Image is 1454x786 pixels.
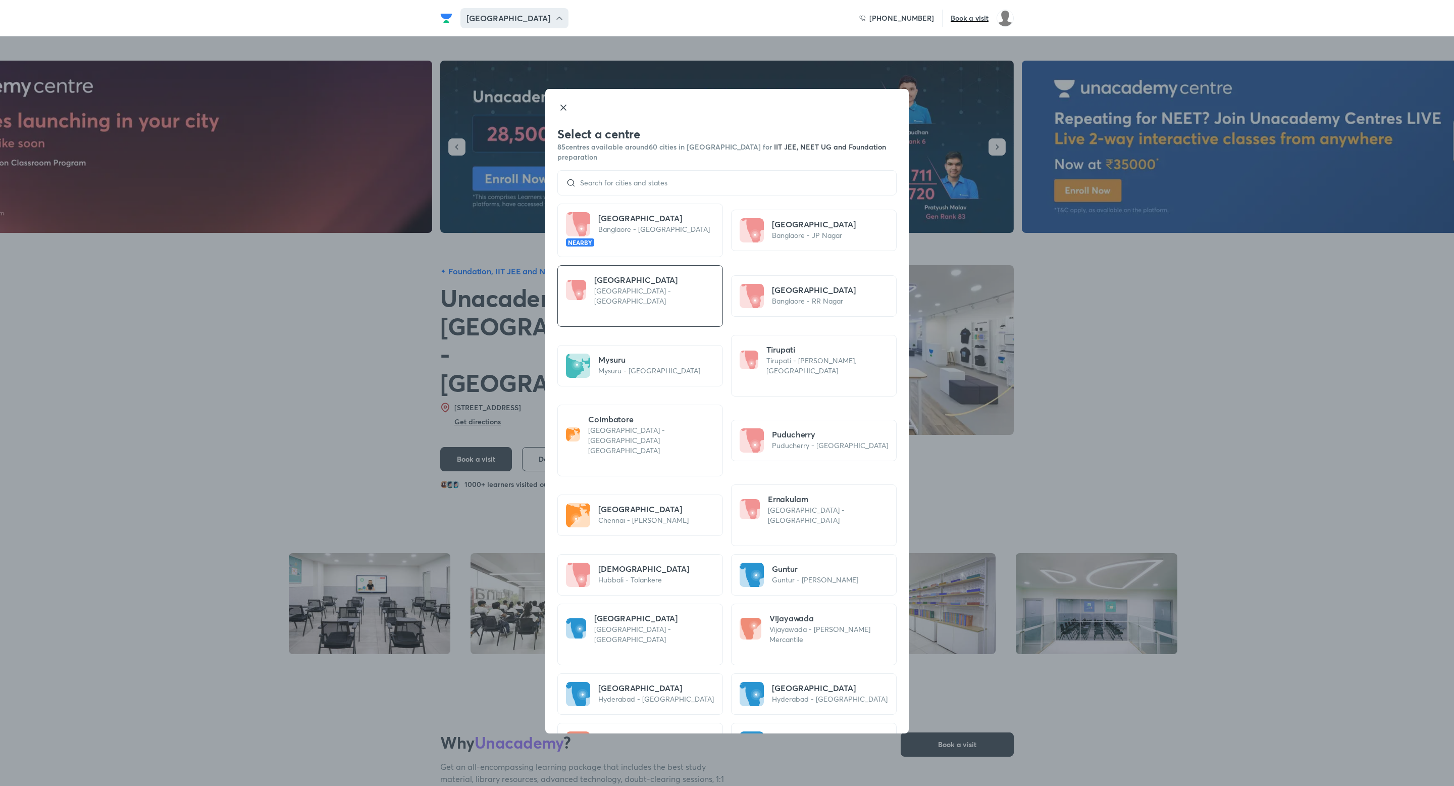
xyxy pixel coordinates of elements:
[772,575,858,585] p: Guntur - [PERSON_NAME]
[440,12,456,24] a: Company Logo
[772,218,856,230] h5: [GEOGRAPHIC_DATA]
[594,624,718,645] p: [GEOGRAPHIC_DATA] - [GEOGRAPHIC_DATA]
[566,731,590,756] img: city-icon
[740,284,764,308] img: city-icon
[772,694,888,704] p: Hyderabad - [GEOGRAPHIC_DATA]
[566,212,590,236] img: city-icon
[951,13,989,23] h6: Book a visit
[740,618,761,640] img: city-icon
[566,563,590,587] img: city-icon
[772,428,888,440] h5: Puducherry
[594,286,718,306] p: [GEOGRAPHIC_DATA] - [GEOGRAPHIC_DATA]
[588,425,718,456] p: [GEOGRAPHIC_DATA] - [GEOGRAPHIC_DATA] [GEOGRAPHIC_DATA]
[598,575,689,585] p: Hubbali - Tolankere
[598,212,710,224] h5: [GEOGRAPHIC_DATA]
[740,731,764,756] img: city-icon
[566,503,590,527] img: city-icon
[598,563,689,575] h5: [DEMOGRAPHIC_DATA]
[772,230,856,240] p: Banglaore - JP Nagar
[768,505,892,525] p: [GEOGRAPHIC_DATA] - [GEOGRAPHIC_DATA]
[766,356,892,376] p: Tirupati - [PERSON_NAME], [GEOGRAPHIC_DATA]
[997,10,1014,27] img: Rishav
[859,13,934,23] a: [PHONE_NUMBER]
[598,366,700,376] p: Mysuru - [GEOGRAPHIC_DATA]
[869,13,934,23] h6: [PHONE_NUMBER]
[588,413,718,425] h5: Coimbatore
[598,731,714,744] h5: Vijayawada
[566,682,590,706] img: city-icon
[772,440,888,451] p: Puducherry - [GEOGRAPHIC_DATA]
[740,428,764,453] img: city-icon
[772,682,888,694] h5: [GEOGRAPHIC_DATA]
[598,515,689,525] p: Chennai - [PERSON_NAME]
[440,12,452,24] img: Company Logo
[566,354,590,378] img: city-icon
[772,296,856,306] p: Banglaore - RR Nagar
[598,224,710,234] p: Banglaore - [GEOGRAPHIC_DATA]
[769,612,892,624] h5: Vijayawada
[566,618,586,638] img: city-icon
[772,563,858,575] h5: Guntur
[740,682,764,706] img: city-icon
[740,499,760,519] img: city-icon
[566,280,586,300] img: city-icon
[740,563,764,587] img: city-icon
[598,503,689,515] h5: [GEOGRAPHIC_DATA]
[557,142,897,162] h6: 85 centres available around 60 cities in [GEOGRAPHIC_DATA] for preparation
[772,731,868,744] h5: [GEOGRAPHIC_DATA]
[594,274,718,286] h5: [GEOGRAPHIC_DATA]
[576,179,888,187] input: Search for cities and states
[740,351,758,369] img: city-icon
[774,142,886,152] span: IIT JEE, NEET UG and Foundation
[740,218,764,242] img: city-icon
[557,126,897,142] h3: Select a centre
[566,427,580,441] img: city-icon
[594,612,718,624] h5: [GEOGRAPHIC_DATA]
[769,624,892,645] p: Vijayawada - [PERSON_NAME] Mercantile
[598,354,700,366] h5: Mysuru
[598,682,714,694] h5: [GEOGRAPHIC_DATA]
[768,493,892,505] h5: Ernakulam
[772,284,856,296] h5: [GEOGRAPHIC_DATA]
[598,694,714,704] p: Hyderabad - [GEOGRAPHIC_DATA]
[566,238,594,247] h6: NEARBY
[766,343,892,356] h5: Tirupati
